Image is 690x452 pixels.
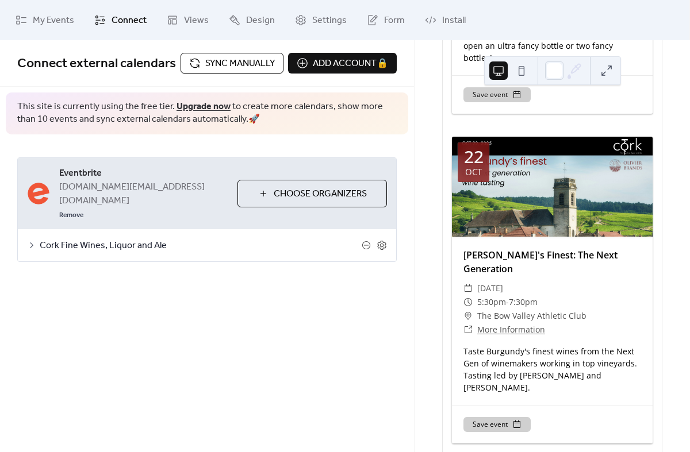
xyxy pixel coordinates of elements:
a: Design [220,5,283,36]
a: Upgrade now [177,98,231,115]
img: eventbrite [27,182,50,205]
div: ​ [463,295,473,309]
span: Choose Organizers [274,187,367,201]
span: Remove [59,211,83,220]
a: [PERSON_NAME]'s Finest: The Next Generation [463,249,618,275]
a: Connect [86,5,155,36]
span: This site is currently using the free tier. to create more calendars, show more than 10 events an... [17,101,397,126]
a: Install [416,5,474,36]
span: 7:30pm [509,295,538,309]
span: Form [384,14,405,28]
span: Settings [312,14,347,28]
div: ​ [463,281,473,295]
a: Form [358,5,413,36]
span: Design [246,14,275,28]
span: [DOMAIN_NAME][EMAIL_ADDRESS][DOMAIN_NAME] [59,180,228,208]
span: Cork Fine Wines, Liquor and Ale [40,239,362,253]
span: [DATE] [477,281,503,295]
span: Connect external calendars [17,51,176,76]
a: More Information [477,324,545,335]
span: Install [442,14,466,28]
a: Settings [286,5,355,36]
div: ​ [463,309,473,323]
div: 22 [464,148,484,165]
div: ​ [463,323,473,337]
div: Weekly drop-in tasting from 1 - 6 pm. We'll open an ultra fancy bottle or two fancy bottles! [452,28,653,64]
span: My Events [33,14,74,28]
a: Views [158,5,217,36]
button: Save event [463,87,531,102]
div: Oct [465,168,482,176]
span: 5:30pm [477,295,506,309]
button: Choose Organizers [237,180,387,207]
button: Sync manually [181,53,283,74]
span: Connect [112,14,147,28]
span: Eventbrite [59,167,228,180]
span: Sync manually [205,57,275,71]
span: - [506,295,509,309]
span: The Bow Valley Athletic Club [477,309,586,323]
span: Views [184,14,209,28]
a: My Events [7,5,83,36]
div: Taste Burgundy's finest wines from the Next Gen of winemakers working in top vineyards. Tasting l... [452,345,653,393]
button: Save event [463,417,531,432]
